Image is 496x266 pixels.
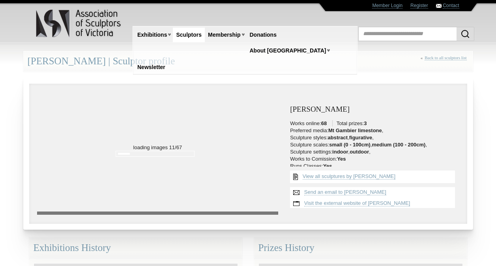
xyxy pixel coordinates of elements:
[205,28,243,42] a: Membership
[290,105,459,114] h3: [PERSON_NAME]
[23,51,473,72] div: [PERSON_NAME] | Sculptor profile
[349,135,372,140] strong: figurative
[134,60,168,75] a: Newsletter
[303,173,395,180] a: View all sculptures by [PERSON_NAME]
[304,189,386,195] a: Send an email to [PERSON_NAME]
[134,28,170,42] a: Exhibitions
[290,135,459,141] li: Sculpture styles: , ,
[290,170,301,183] img: View all {sculptor_name} sculptures list
[247,28,280,42] a: Donations
[290,149,459,155] li: Sculpture settings: , ,
[436,4,442,8] img: Contact ASV
[328,135,348,140] strong: abstract
[372,3,402,9] a: Member Login
[290,187,303,198] img: Send an email to John Bishop
[247,43,329,58] a: About [GEOGRAPHIC_DATA]
[290,163,459,169] li: Runs Classes:
[321,120,327,126] strong: 68
[290,120,459,127] li: Works online: Total prizes:
[37,92,279,151] p: loading images 11/67
[290,142,459,148] li: Sculpture scales: , ,
[36,8,122,39] img: logo.png
[460,29,470,39] img: Search
[443,3,459,9] a: Contact
[329,142,371,148] strong: small (0 - 100cm)
[290,127,459,134] li: Preferred media: ,
[372,142,426,148] strong: medium (100 - 200cm)
[328,127,382,133] strong: Mt Gambier limestone
[421,55,469,69] div: «
[29,238,242,259] div: Exhibitions History
[410,3,428,9] a: Register
[254,238,467,259] div: Prizes History
[173,28,205,42] a: Sculptors
[290,156,459,162] li: Works to Comission:
[425,55,466,60] a: Back to all sculptors list
[337,156,346,162] strong: Yes
[323,163,332,169] strong: Yes
[290,198,303,209] img: Visit website
[332,149,348,155] strong: indoor
[364,120,367,126] strong: 3
[304,200,410,206] a: Visit the external website of [PERSON_NAME]
[350,149,369,155] strong: outdoor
